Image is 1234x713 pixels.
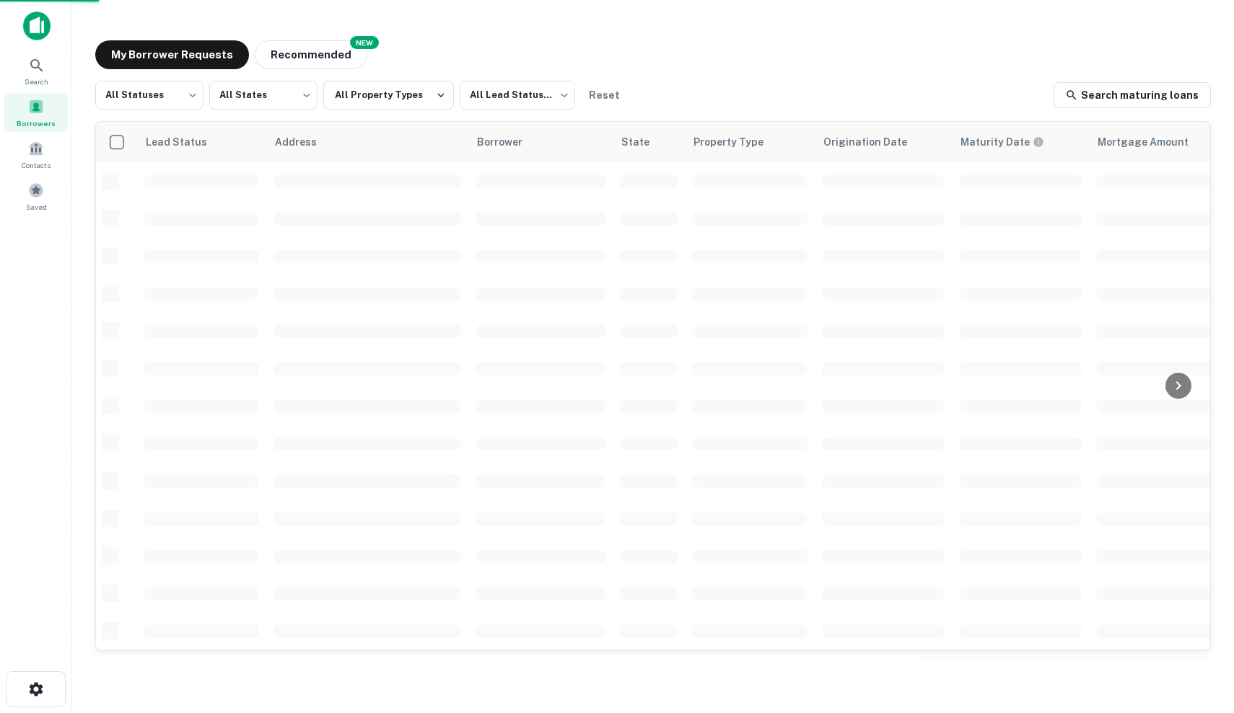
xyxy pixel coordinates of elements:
[477,133,541,151] span: Borrower
[136,122,266,162] th: Lead Status
[1098,133,1207,151] span: Mortgage Amount
[23,12,51,40] img: capitalize-icon.png
[613,122,685,162] th: State
[22,159,51,171] span: Contacts
[823,133,926,151] span: Origination Date
[350,36,379,49] div: NEW
[1089,122,1233,162] th: Mortgage Amount
[4,135,68,174] a: Contacts
[255,40,367,69] button: Recommended
[685,122,815,162] th: Property Type
[95,76,204,114] div: All Statuses
[275,133,336,151] span: Address
[581,81,627,110] button: Reset
[4,51,68,90] a: Search
[145,133,226,151] span: Lead Status
[4,177,68,216] a: Saved
[815,122,952,162] th: Origination Date
[209,76,318,114] div: All States
[952,122,1089,162] th: Maturity dates displayed may be estimated. Please contact the lender for the most accurate maturi...
[960,134,1044,150] div: Maturity dates displayed may be estimated. Please contact the lender for the most accurate maturi...
[266,122,468,162] th: Address
[621,133,668,151] span: State
[960,134,1063,150] span: Maturity dates displayed may be estimated. Please contact the lender for the most accurate maturi...
[960,134,1030,150] h6: Maturity Date
[693,133,782,151] span: Property Type
[468,122,613,162] th: Borrower
[1054,82,1211,108] a: Search maturing loans
[323,81,454,110] button: All Property Types
[460,76,575,114] div: All Lead Statuses
[25,76,48,87] span: Search
[4,93,68,132] a: Borrowers
[1162,598,1234,667] iframe: Chat Widget
[95,40,249,69] button: My Borrower Requests
[17,118,56,129] span: Borrowers
[26,201,47,213] span: Saved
